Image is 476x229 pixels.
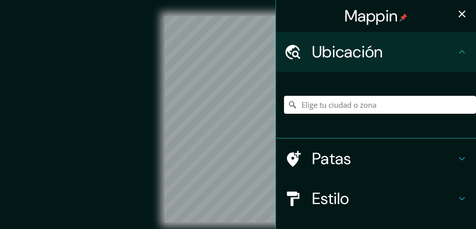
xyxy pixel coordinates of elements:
div: Patas [276,139,476,179]
font: Ubicación [312,41,383,62]
img: pin-icon.png [399,13,407,21]
div: Estilo [276,179,476,219]
div: Ubicación [276,32,476,72]
font: Estilo [312,188,349,209]
canvas: Mapa [164,16,311,223]
input: Elige tu ciudad o zona [284,96,476,114]
font: Patas [312,148,351,169]
font: Mappin [344,5,398,26]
